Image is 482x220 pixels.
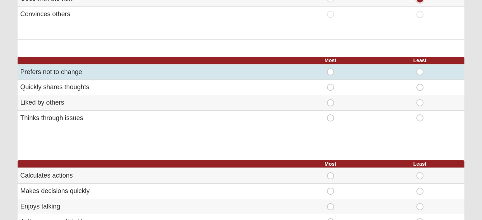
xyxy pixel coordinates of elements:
th: Most [286,160,375,168]
th: Least [375,57,464,64]
td: Quickly shares thoughts [18,80,286,95]
td: Makes decisions quickly [18,184,286,199]
td: Convinces others [18,6,286,22]
td: Thinks through issues [18,110,286,125]
td: Liked by others [18,95,286,110]
td: Calculates actions [18,168,286,183]
td: Prefers not to change [18,64,286,80]
th: Most [286,57,375,64]
th: Least [375,160,464,168]
td: Enjoys talking [18,199,286,214]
